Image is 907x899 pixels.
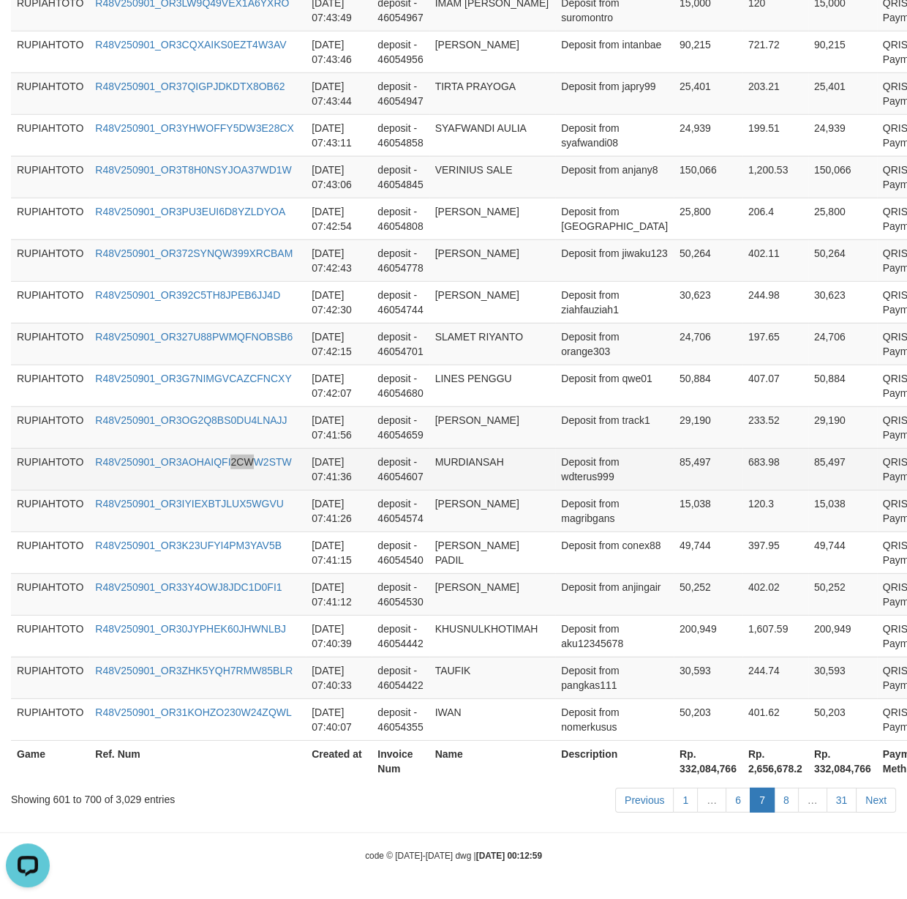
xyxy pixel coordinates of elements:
a: R48V250901_OR3CQXAIKS0EZT4W3AV [95,39,286,51]
a: 1 [673,788,698,813]
td: [DATE] 07:41:26 [306,490,372,531]
td: [DATE] 07:40:07 [306,698,372,740]
a: R48V250901_OR3YHWOFFY5DW3E28CX [95,122,294,134]
td: 203.21 [742,72,808,114]
td: Deposit from conex88 [555,531,674,573]
td: deposit - 46054778 [372,239,429,281]
th: Rp. 332,084,766 [674,740,742,782]
td: 49,744 [808,531,877,573]
td: deposit - 46054956 [372,31,429,72]
td: 1,200.53 [742,156,808,198]
th: Rp. 2,656,678.2 [742,740,808,782]
td: 30,623 [674,281,742,323]
td: 50,264 [808,239,877,281]
td: Deposit from [GEOGRAPHIC_DATA] [555,198,674,239]
td: [PERSON_NAME] PADIL [429,531,556,573]
td: TAUFIK [429,657,556,698]
td: Deposit from anjingair [555,573,674,615]
td: IWAN [429,698,556,740]
strong: [DATE] 00:12:59 [476,851,542,861]
a: R48V250901_OR33Y4OWJ8JDC1D0FI1 [95,581,282,593]
td: [DATE] 07:43:11 [306,114,372,156]
a: R48V250901_OR3AOHAIQFI2CWW2STW [95,456,291,468]
td: 197.65 [742,323,808,365]
td: 25,800 [808,198,877,239]
td: Deposit from ziahfauziah1 [555,281,674,323]
td: 206.4 [742,198,808,239]
a: 31 [827,788,857,813]
small: code © [DATE]-[DATE] dwg | [365,851,542,861]
th: Name [429,740,556,782]
td: [DATE] 07:41:36 [306,448,372,490]
td: 150,066 [674,156,742,198]
th: Rp. 332,084,766 [808,740,877,782]
td: Deposit from syafwandi08 [555,114,674,156]
td: RUPIAHTOTO [11,198,89,239]
a: 8 [774,788,799,813]
td: [PERSON_NAME] [429,239,556,281]
td: RUPIAHTOTO [11,406,89,448]
a: R48V250901_OR3OG2Q8BS0DU4LNAJJ [95,414,287,426]
td: RUPIAHTOTO [11,448,89,490]
td: 401.62 [742,698,808,740]
td: 50,203 [808,698,877,740]
td: RUPIAHTOTO [11,31,89,72]
td: 402.02 [742,573,808,615]
td: 120.3 [742,490,808,531]
td: RUPIAHTOTO [11,615,89,657]
a: Next [856,788,896,813]
a: R48V250901_OR31KOHZO230W24ZQWL [95,706,291,718]
a: R48V250901_OR3PU3EUI6D8YZLDYOA [95,206,285,217]
td: [PERSON_NAME] [429,490,556,531]
td: deposit - 46054947 [372,72,429,114]
td: deposit - 46054530 [372,573,429,615]
td: SYAFWANDI AULIA [429,114,556,156]
td: 25,401 [674,72,742,114]
a: … [798,788,827,813]
td: RUPIAHTOTO [11,365,89,406]
td: deposit - 46054607 [372,448,429,490]
td: Deposit from aku12345678 [555,615,674,657]
td: Deposit from track1 [555,406,674,448]
td: 397.95 [742,531,808,573]
a: R48V250901_OR3K23UFYI4PM3YAV5B [95,540,282,551]
td: 15,038 [808,490,877,531]
td: 50,264 [674,239,742,281]
td: 244.74 [742,657,808,698]
td: 233.52 [742,406,808,448]
td: deposit - 46054701 [372,323,429,365]
td: 50,884 [674,365,742,406]
td: [DATE] 07:43:44 [306,72,372,114]
td: 50,884 [808,365,877,406]
td: deposit - 46054858 [372,114,429,156]
td: 24,939 [674,114,742,156]
td: Deposit from japry99 [555,72,674,114]
td: 30,593 [674,657,742,698]
td: [DATE] 07:41:12 [306,573,372,615]
td: 150,066 [808,156,877,198]
td: 49,744 [674,531,742,573]
td: 90,215 [808,31,877,72]
td: [DATE] 07:42:54 [306,198,372,239]
td: RUPIAHTOTO [11,72,89,114]
td: 199.51 [742,114,808,156]
td: [DATE] 07:43:46 [306,31,372,72]
a: R48V250901_OR3IYIEXBTJLUX5WGVU [95,498,284,510]
th: Game [11,740,89,782]
th: Ref. Num [89,740,306,782]
a: R48V250901_OR37QIGPJDKDTX8OB62 [95,81,285,92]
td: Deposit from qwe01 [555,365,674,406]
a: R48V250901_OR392C5TH8JPEB6JJ4D [95,289,280,301]
td: 25,800 [674,198,742,239]
a: R48V250901_OR3G7NIMGVCAZCFNCXY [95,373,291,384]
td: deposit - 46054659 [372,406,429,448]
td: 200,949 [808,615,877,657]
a: … [697,788,726,813]
a: Previous [615,788,674,813]
td: VERINIUS SALE [429,156,556,198]
td: RUPIAHTOTO [11,698,89,740]
td: deposit - 46054808 [372,198,429,239]
td: [PERSON_NAME] [429,281,556,323]
th: Created at [306,740,372,782]
a: R48V250901_OR30JYPHEK60JHWNLBJ [95,623,286,635]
